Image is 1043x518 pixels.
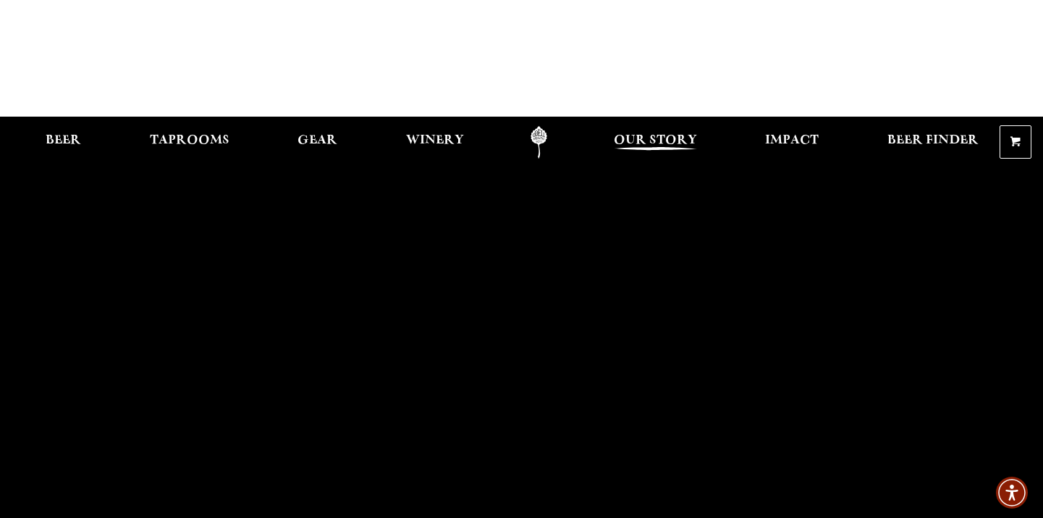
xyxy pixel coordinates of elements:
a: Beer Finder [878,126,988,159]
span: Beer [46,135,81,146]
span: Winery [406,135,464,146]
a: Beer [36,126,90,159]
a: Our Story [604,126,706,159]
span: Taprooms [150,135,229,146]
div: Accessibility Menu [996,477,1028,509]
span: Beer Finder [887,135,979,146]
a: Gear [288,126,347,159]
span: Impact [765,135,819,146]
a: Odell Home [512,126,566,159]
span: Gear [297,135,337,146]
a: Taprooms [140,126,239,159]
a: Impact [756,126,828,159]
a: Winery [397,126,473,159]
span: Our Story [614,135,697,146]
